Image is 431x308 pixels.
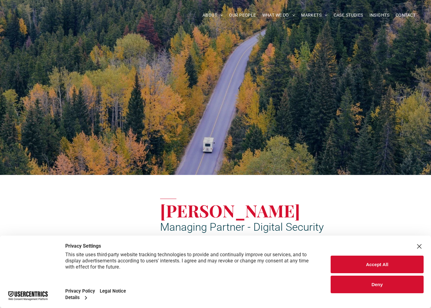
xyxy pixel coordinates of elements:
[160,199,300,222] span: [PERSON_NAME]
[298,10,330,20] a: MARKETS
[160,221,324,233] span: Managing Partner - Digital Security
[259,10,298,20] a: WHAT WE DO
[393,10,419,20] a: CONTACT
[199,10,226,20] a: ABOUT
[331,10,366,20] a: CASE STUDIES
[226,10,259,20] a: OUR PEOPLE
[366,10,393,20] a: INSIGHTS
